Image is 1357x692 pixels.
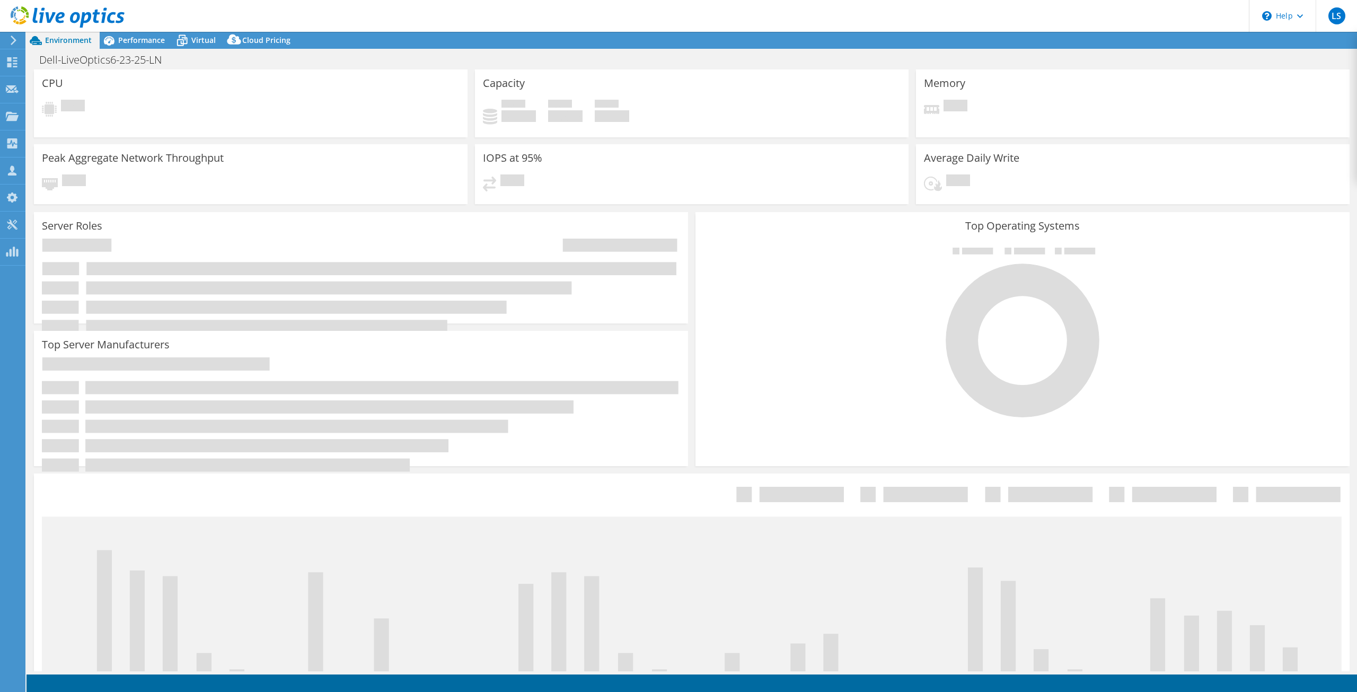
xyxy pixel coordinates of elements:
span: Used [501,100,525,110]
h3: Top Server Manufacturers [42,339,170,351]
h3: Top Operating Systems [703,220,1342,232]
h3: Memory [924,77,965,89]
span: Pending [500,174,524,189]
h3: Peak Aggregate Network Throughput [42,152,224,164]
span: Pending [944,100,967,114]
span: Total [595,100,619,110]
h4: 0 GiB [548,110,583,122]
h3: CPU [42,77,63,89]
span: Free [548,100,572,110]
span: Environment [45,35,92,45]
h3: Capacity [483,77,525,89]
svg: \n [1262,11,1272,21]
h1: Dell-LiveOptics6-23-25-LN [34,54,178,66]
span: Cloud Pricing [242,35,290,45]
span: LS [1328,7,1345,24]
span: Pending [62,174,86,189]
h3: Server Roles [42,220,102,232]
span: Pending [61,100,85,114]
span: Pending [946,174,970,189]
span: Virtual [191,35,216,45]
span: Performance [118,35,165,45]
h4: 0 GiB [501,110,536,122]
h3: Average Daily Write [924,152,1019,164]
h3: IOPS at 95% [483,152,542,164]
h4: 0 GiB [595,110,629,122]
